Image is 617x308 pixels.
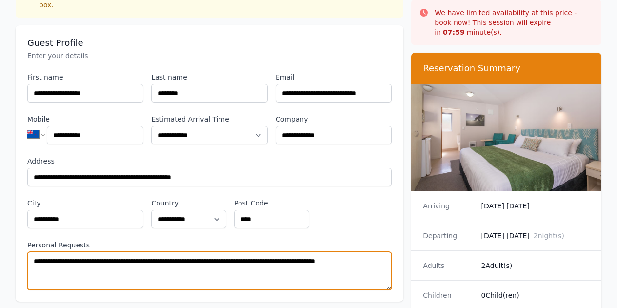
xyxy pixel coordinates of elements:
[27,156,392,166] label: Address
[423,62,590,74] h3: Reservation Summary
[151,114,267,124] label: Estimated Arrival Time
[27,114,143,124] label: Mobile
[443,28,465,36] strong: 07 : 59
[423,261,473,270] dt: Adults
[423,201,473,211] dt: Arriving
[27,198,143,208] label: City
[534,232,564,240] span: 2 night(s)
[276,72,392,82] label: Email
[481,261,590,270] dd: 2 Adult(s)
[234,198,309,208] label: Post Code
[27,37,392,49] h3: Guest Profile
[27,240,392,250] label: Personal Requests
[481,201,590,211] dd: [DATE] [DATE]
[411,84,601,191] img: Superior Studio
[27,51,392,61] p: Enter your details
[423,231,473,241] dt: Departing
[276,114,392,124] label: Company
[151,72,267,82] label: Last name
[27,72,143,82] label: First name
[435,8,594,37] p: We have limited availability at this price - book now! This session will expire in minute(s).
[481,231,590,241] dd: [DATE] [DATE]
[423,290,473,300] dt: Children
[151,198,226,208] label: Country
[481,290,590,300] dd: 0 Child(ren)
